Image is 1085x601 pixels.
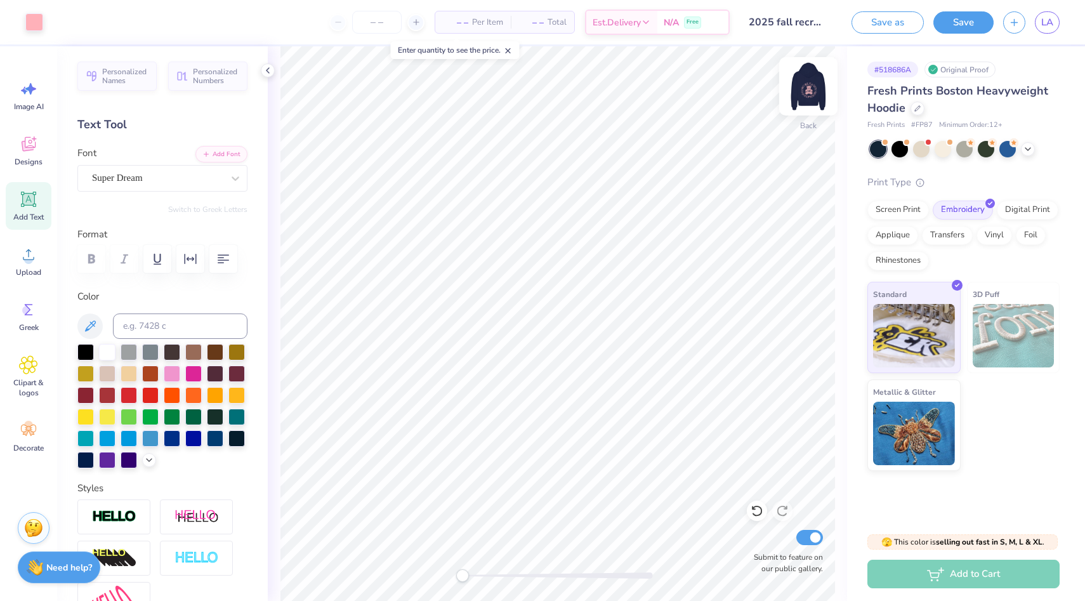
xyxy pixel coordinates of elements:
[873,304,955,367] img: Standard
[518,16,544,29] span: – –
[193,67,240,85] span: Personalized Numbers
[8,378,49,398] span: Clipart & logos
[939,120,1003,131] span: Minimum Order: 12 +
[1016,226,1046,245] div: Foil
[77,481,103,496] label: Styles
[443,16,468,29] span: – –
[15,157,43,167] span: Designs
[936,537,1042,547] strong: selling out fast in S, M, L & XL
[1035,11,1060,34] a: LA
[19,322,39,333] span: Greek
[867,175,1060,190] div: Print Type
[113,314,247,339] input: e.g. 7428 c
[933,201,993,220] div: Embroidery
[881,536,1044,548] span: This color is .
[933,11,994,34] button: Save
[867,226,918,245] div: Applique
[102,67,149,85] span: Personalized Names
[973,287,999,301] span: 3D Puff
[924,62,996,77] div: Original Proof
[352,11,402,34] input: – –
[16,267,41,277] span: Upload
[77,289,247,304] label: Color
[922,226,973,245] div: Transfers
[977,226,1012,245] div: Vinyl
[548,16,567,29] span: Total
[174,509,219,525] img: Shadow
[800,120,817,131] div: Back
[973,304,1055,367] img: 3D Puff
[13,212,44,222] span: Add Text
[867,83,1048,116] span: Fresh Prints Boston Heavyweight Hoodie
[867,251,929,270] div: Rhinestones
[168,62,247,91] button: Personalized Numbers
[783,61,834,112] img: Back
[881,536,892,548] span: 🫣
[867,62,918,77] div: # 518686A
[456,569,469,582] div: Accessibility label
[391,41,520,59] div: Enter quantity to see the price.
[747,551,823,574] label: Submit to feature on our public gallery.
[92,548,136,569] img: 3D Illusion
[997,201,1058,220] div: Digital Print
[472,16,503,29] span: Per Item
[867,120,905,131] span: Fresh Prints
[77,227,247,242] label: Format
[911,120,933,131] span: # FP87
[195,146,247,162] button: Add Font
[664,16,679,29] span: N/A
[14,102,44,112] span: Image AI
[867,201,929,220] div: Screen Print
[852,11,924,34] button: Save as
[873,287,907,301] span: Standard
[739,10,832,35] input: Untitled Design
[77,62,157,91] button: Personalized Names
[92,510,136,524] img: Stroke
[873,402,955,465] img: Metallic & Glitter
[77,146,96,161] label: Font
[593,16,641,29] span: Est. Delivery
[1041,15,1053,30] span: LA
[46,562,92,574] strong: Need help?
[687,18,699,27] span: Free
[13,443,44,453] span: Decorate
[174,551,219,565] img: Negative Space
[168,204,247,215] button: Switch to Greek Letters
[873,385,936,399] span: Metallic & Glitter
[77,116,247,133] div: Text Tool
